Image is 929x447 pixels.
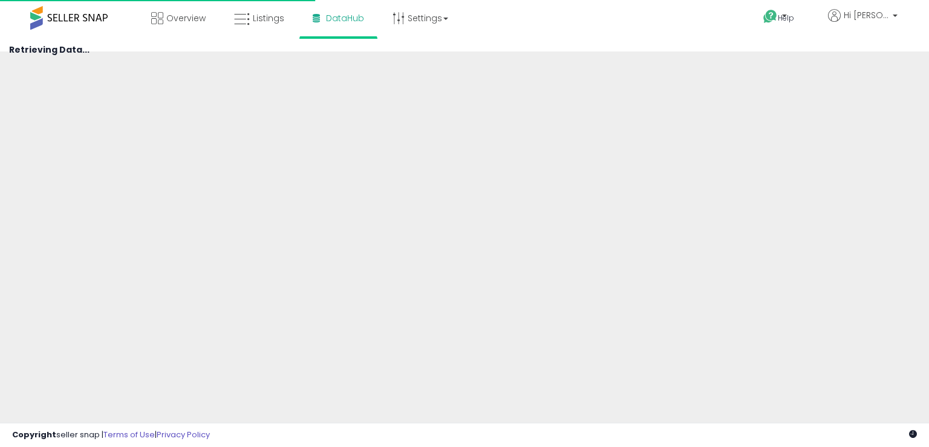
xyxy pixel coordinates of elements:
a: Hi [PERSON_NAME] [828,9,898,36]
span: Listings [253,12,284,24]
h4: Retrieving Data... [9,45,920,55]
span: Hi [PERSON_NAME] [844,9,889,21]
span: Help [778,13,794,23]
span: Overview [166,12,206,24]
span: DataHub [326,12,364,24]
i: Get Help [763,9,778,24]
